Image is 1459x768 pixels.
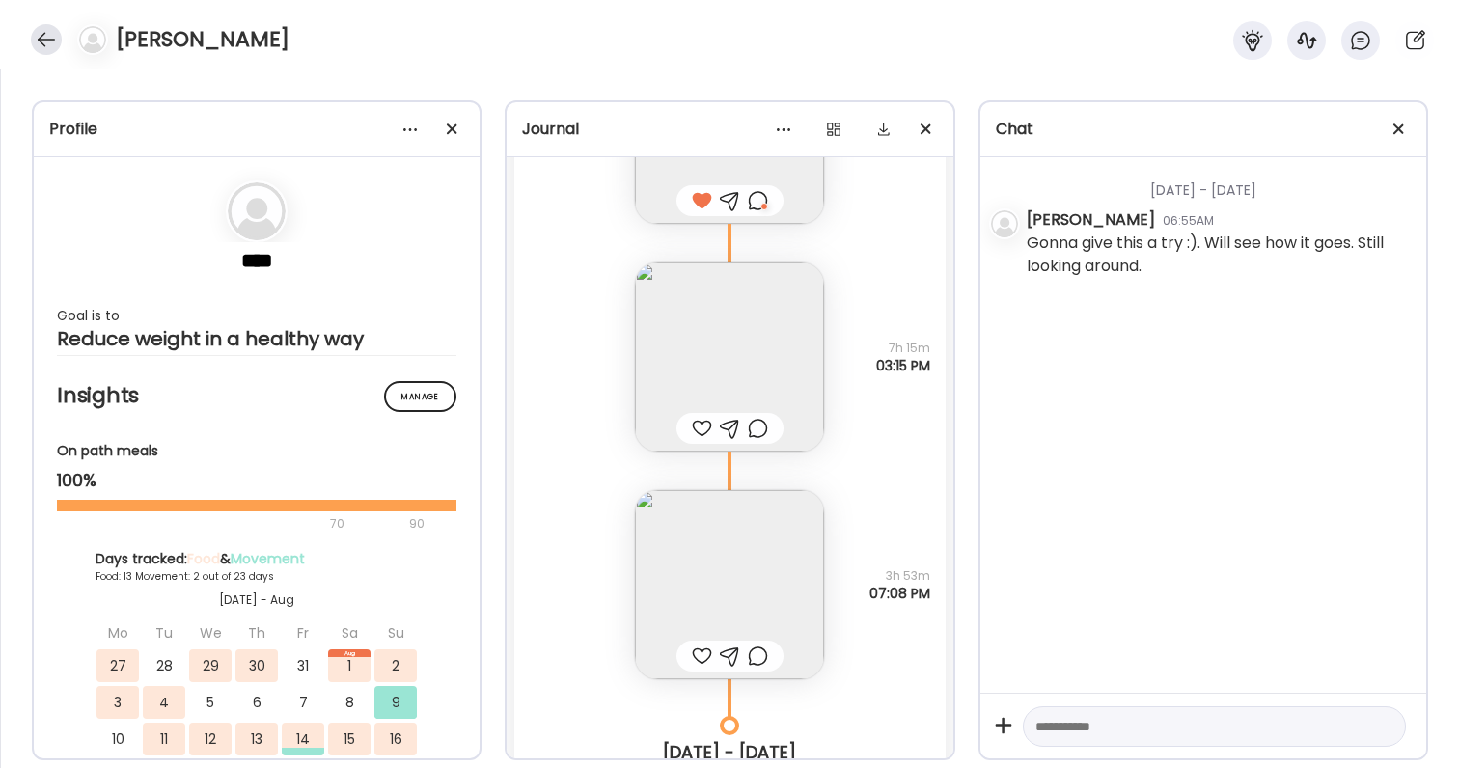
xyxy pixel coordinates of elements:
[522,118,937,141] div: Journal
[328,686,371,719] div: 8
[374,649,417,682] div: 2
[328,723,371,755] div: 15
[991,210,1018,237] img: bg-avatar-default.svg
[189,686,232,719] div: 5
[187,549,220,568] span: Food
[189,617,232,649] div: We
[189,649,232,682] div: 29
[374,617,417,649] div: Su
[228,182,286,240] img: bg-avatar-default.svg
[143,723,185,755] div: 11
[57,381,456,410] h2: Insights
[530,741,929,764] div: [DATE] - [DATE]
[57,512,403,535] div: 70
[96,549,418,569] div: Days tracked: &
[96,591,418,609] div: [DATE] - Aug
[235,686,278,719] div: 6
[374,723,417,755] div: 16
[1027,208,1155,232] div: [PERSON_NAME]
[328,649,371,657] div: Aug
[1027,232,1411,278] div: Gonna give this a try :). Will see how it goes. Still looking around.
[384,381,456,412] div: Manage
[143,617,185,649] div: Tu
[407,512,427,535] div: 90
[996,118,1411,141] div: Chat
[1163,212,1214,230] div: 06:55AM
[235,649,278,682] div: 30
[57,327,456,350] div: Reduce weight in a healthy way
[635,262,824,452] img: images%2F9m0wo3u4xiOiSyzKak2CrNyhZrr2%2FdAFWdTqGtmnDu3t2rVoJ%2FdUh0hkwDmWYfmpnUWXnq_240
[57,469,456,492] div: 100%
[282,686,324,719] div: 7
[96,569,418,584] div: Food: 13 Movement: 2 out of 23 days
[235,723,278,755] div: 13
[869,567,930,585] span: 3h 53m
[143,649,185,682] div: 28
[231,549,305,568] span: Movement
[96,617,139,649] div: Mo
[189,723,232,755] div: 12
[96,649,139,682] div: 27
[235,617,278,649] div: Th
[57,304,456,327] div: Goal is to
[1027,157,1411,208] div: [DATE] - [DATE]
[869,585,930,602] span: 07:08 PM
[328,617,371,649] div: Sa
[876,340,930,357] span: 7h 15m
[96,686,139,719] div: 3
[57,441,456,461] div: On path meals
[282,723,324,755] div: 14
[635,490,824,679] img: images%2F9m0wo3u4xiOiSyzKak2CrNyhZrr2%2FQLXcuqmSQHDd8v36NBLK%2FNGkFWlNVh2eLFM48bm3X_240
[49,118,464,141] div: Profile
[374,686,417,719] div: 9
[876,357,930,374] span: 03:15 PM
[79,26,106,53] img: bg-avatar-default.svg
[282,649,324,682] div: 31
[96,723,139,755] div: 10
[282,617,324,649] div: Fr
[143,686,185,719] div: 4
[116,24,289,55] h4: [PERSON_NAME]
[328,649,371,682] div: 1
